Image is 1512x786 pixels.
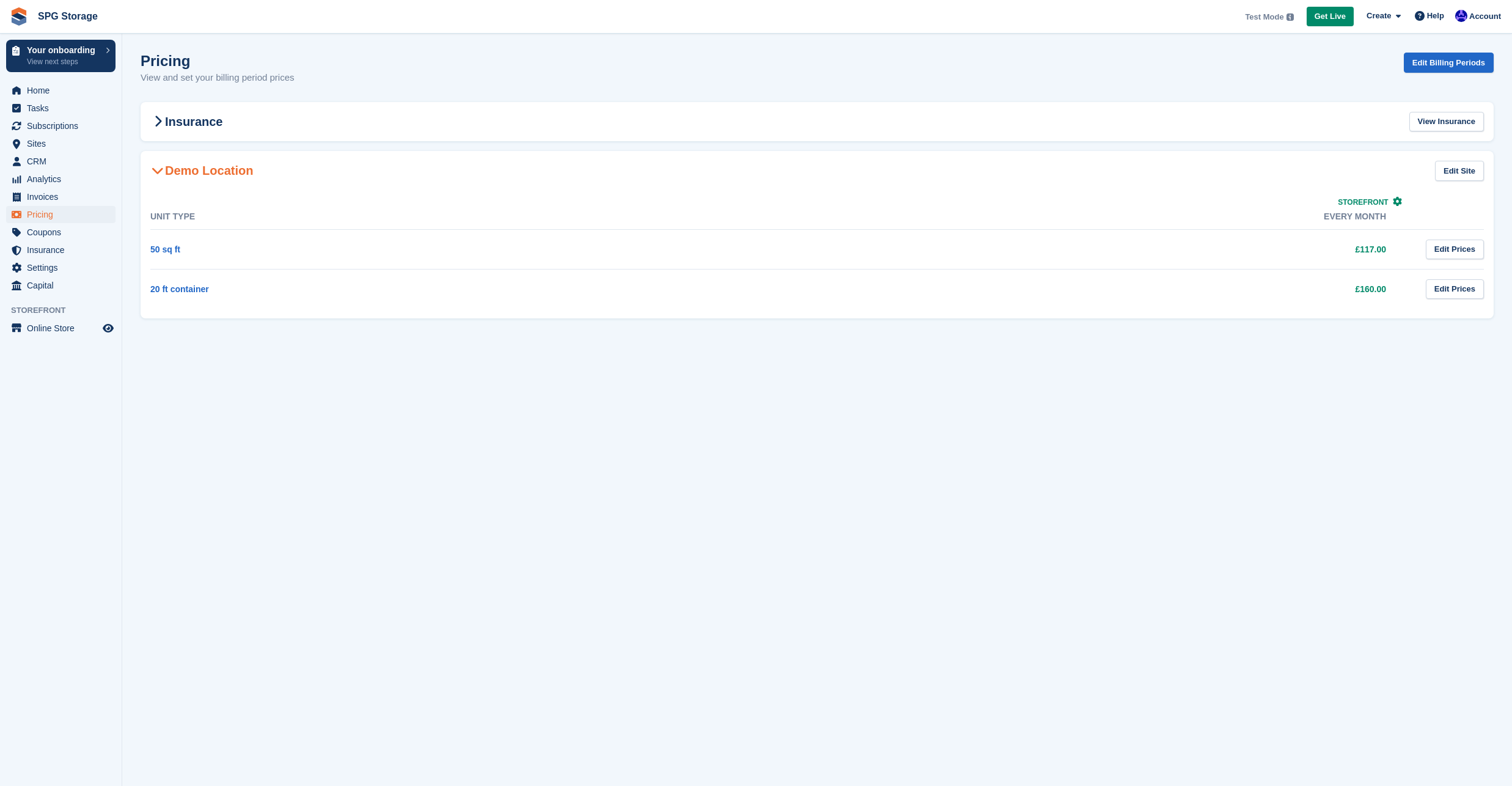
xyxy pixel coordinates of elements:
[6,82,116,99] a: menu
[1338,198,1402,207] a: Storefront
[1435,161,1484,181] a: Edit Site
[27,135,100,152] span: Sites
[27,56,100,67] p: View next steps
[1455,10,1467,22] img: Dominic Oldham
[1286,13,1294,21] img: icon-info-grey-7440780725fd019a000dd9b08b2336e03edf1995a4989e88bcd33f0948082b44.svg
[780,204,1411,230] th: Every month
[1469,10,1501,23] span: Account
[6,171,116,188] a: menu
[6,135,116,152] a: menu
[101,321,116,336] a: Preview store
[27,82,100,99] span: Home
[1404,53,1494,73] a: Edit Billing Periods
[11,304,122,317] span: Storefront
[6,100,116,117] a: menu
[150,204,780,230] th: Unit Type
[27,206,100,223] span: Pricing
[27,171,100,188] span: Analytics
[27,100,100,117] span: Tasks
[150,114,222,129] h2: Insurance
[1367,10,1391,22] span: Create
[6,320,116,337] a: menu
[141,53,295,69] h1: Pricing
[6,153,116,170] a: menu
[10,7,28,26] img: stora-icon-8386f47178a22dfd0bd8f6a31ec36ba5ce8667c1dd55bd0f319d3a0aa187defe.svg
[780,229,1411,269] td: £117.00
[1409,112,1484,132] a: View Insurance
[1315,10,1346,23] span: Get Live
[141,71,295,85] p: View and set your billing period prices
[150,244,180,254] a: 50 sq ft
[27,277,100,294] span: Capital
[1338,198,1388,207] span: Storefront
[33,6,103,26] a: SPG Storage
[1426,240,1484,260] a: Edit Prices
[6,206,116,223] a: menu
[27,46,100,54] p: Your onboarding
[780,269,1411,309] td: £160.00
[6,40,116,72] a: Your onboarding View next steps
[6,117,116,134] a: menu
[150,163,253,178] h2: Demo Location
[27,117,100,134] span: Subscriptions
[150,284,209,294] a: 20 ft container
[6,188,116,205] a: menu
[27,224,100,241] span: Coupons
[27,153,100,170] span: CRM
[27,320,100,337] span: Online Store
[27,259,100,276] span: Settings
[6,241,116,259] a: menu
[1245,11,1283,23] span: Test Mode
[6,224,116,241] a: menu
[1307,7,1354,27] a: Get Live
[6,259,116,276] a: menu
[1427,10,1444,22] span: Help
[27,241,100,259] span: Insurance
[27,188,100,205] span: Invoices
[1426,279,1484,299] a: Edit Prices
[6,277,116,294] a: menu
